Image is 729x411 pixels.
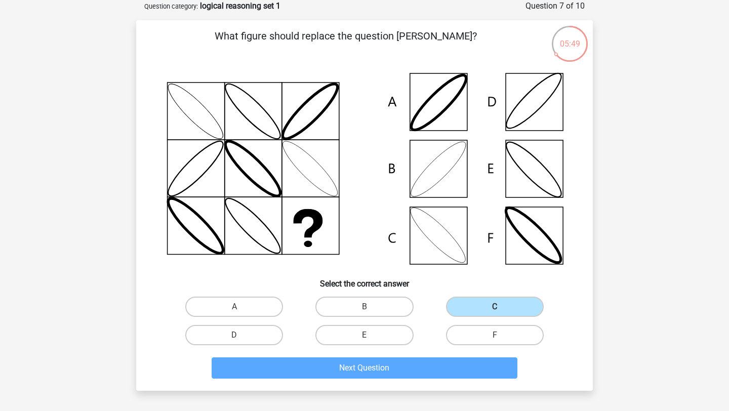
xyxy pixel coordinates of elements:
h6: Select the correct answer [152,271,577,289]
p: What figure should replace the question [PERSON_NAME]? [152,28,539,59]
label: D [185,325,283,345]
button: Next Question [212,357,518,379]
div: 05:49 [551,25,589,50]
label: B [315,297,413,317]
label: E [315,325,413,345]
label: C [446,297,544,317]
strong: logical reasoning set 1 [200,1,280,11]
small: Question category: [144,3,198,10]
label: A [185,297,283,317]
label: F [446,325,544,345]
